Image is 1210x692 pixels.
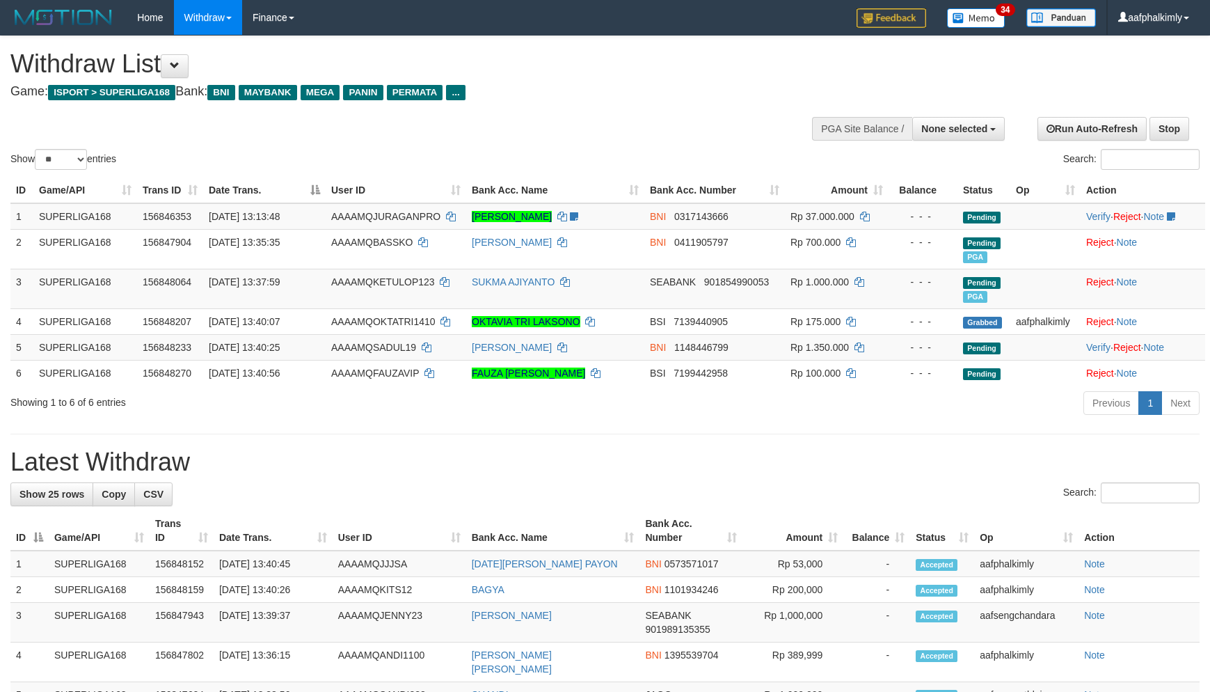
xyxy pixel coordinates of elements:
[1117,237,1138,248] a: Note
[239,85,297,100] span: MAYBANK
[209,368,280,379] span: [DATE] 13:40:56
[916,559,957,571] span: Accepted
[150,551,214,577] td: 156848152
[674,211,729,222] span: Copy 0317143666 to clipboard
[333,643,466,682] td: AAAAMQANDI1100
[10,643,49,682] td: 4
[10,50,793,78] h1: Withdraw List
[10,334,33,360] td: 5
[472,342,552,353] a: [PERSON_NAME]
[1086,368,1114,379] a: Reject
[49,551,150,577] td: SUPERLIGA168
[48,85,175,100] span: ISPORT > SUPERLIGA168
[1084,584,1105,595] a: Note
[10,149,116,170] label: Show entries
[916,611,957,622] span: Accepted
[894,340,952,354] div: - - -
[35,149,87,170] select: Showentries
[974,643,1078,682] td: aafphalkimly
[214,551,333,577] td: [DATE] 13:40:45
[790,211,854,222] span: Rp 37.000.000
[1149,117,1189,141] a: Stop
[974,577,1078,603] td: aafphalkimly
[333,511,466,551] th: User ID: activate to sort column ascending
[645,624,710,635] span: Copy 901989135355 to clipboard
[33,360,137,386] td: SUPERLIGA168
[742,577,843,603] td: Rp 200,000
[645,610,691,621] span: SEABANK
[209,237,280,248] span: [DATE] 13:35:35
[963,291,987,303] span: Marked by aafsengchandara
[33,203,137,230] td: SUPERLIGA168
[49,511,150,551] th: Game/API: activate to sort column ascending
[33,334,137,360] td: SUPERLIGA168
[472,650,552,675] a: [PERSON_NAME] [PERSON_NAME]
[143,316,191,327] span: 156848207
[446,85,465,100] span: ...
[207,85,234,100] span: BNI
[49,643,150,682] td: SUPERLIGA168
[996,3,1014,16] span: 34
[472,276,555,288] a: SUKMA AJIYANTO
[1026,8,1096,27] img: panduan.png
[1086,237,1114,248] a: Reject
[326,178,466,203] th: User ID: activate to sort column ascending
[150,577,214,603] td: 156848159
[33,269,137,308] td: SUPERLIGA168
[1081,360,1205,386] td: ·
[843,603,910,643] td: -
[343,85,383,100] span: PANIN
[472,368,585,379] a: FAUZA [PERSON_NAME]
[10,448,1200,476] h1: Latest Withdraw
[331,316,436,327] span: AAAAMQOKTATRI1410
[331,342,416,353] span: AAAAMQSADUL19
[843,643,910,682] td: -
[333,603,466,643] td: AAAAMQJENNY23
[790,276,849,288] span: Rp 1.000.000
[472,316,580,327] a: OKTAVIA TRI LAKSONO
[974,551,1078,577] td: aafphalkimly
[664,558,719,569] span: Copy 0573571017 to clipboard
[137,178,203,203] th: Trans ID: activate to sort column ascending
[650,368,666,379] span: BSI
[143,276,191,288] span: 156848064
[1138,391,1162,415] a: 1
[790,237,841,248] span: Rp 700.000
[674,368,728,379] span: Copy 7199442958 to clipboard
[674,316,728,327] span: Copy 7139440905 to clipboard
[10,603,49,643] td: 3
[790,316,841,327] span: Rp 175.000
[1037,117,1147,141] a: Run Auto-Refresh
[963,251,987,263] span: Marked by aafchhiseyha
[889,178,957,203] th: Balance
[1010,308,1081,334] td: aafphalkimly
[150,643,214,682] td: 156847802
[974,511,1078,551] th: Op: activate to sort column ascending
[1084,610,1105,621] a: Note
[102,489,126,500] span: Copy
[331,276,435,288] span: AAAAMQKETULOP123
[963,212,1001,223] span: Pending
[143,342,191,353] span: 156848233
[674,342,729,353] span: Copy 1148446799 to clipboard
[10,7,116,28] img: MOTION_logo.png
[742,643,843,682] td: Rp 389,999
[1113,211,1141,222] a: Reject
[1078,511,1200,551] th: Action
[1143,211,1164,222] a: Note
[1113,342,1141,353] a: Reject
[134,482,173,506] a: CSV
[1083,391,1139,415] a: Previous
[143,489,164,500] span: CSV
[957,178,1010,203] th: Status
[1081,308,1205,334] td: ·
[742,511,843,551] th: Amount: activate to sort column ascending
[1010,178,1081,203] th: Op: activate to sort column ascending
[910,511,974,551] th: Status: activate to sort column ascending
[1101,149,1200,170] input: Search:
[894,275,952,289] div: - - -
[1081,178,1205,203] th: Action
[10,511,49,551] th: ID: activate to sort column descending
[916,650,957,662] span: Accepted
[812,117,912,141] div: PGA Site Balance /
